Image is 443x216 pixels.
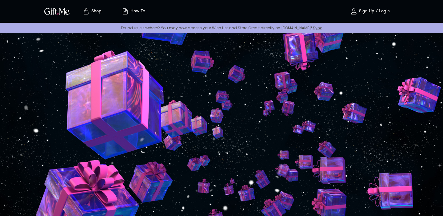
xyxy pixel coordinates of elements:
[339,2,401,21] button: Sign Up / Login
[90,9,102,14] p: Shop
[122,8,129,15] img: how-to.svg
[5,25,438,31] p: Found us elsewhere? You may now access your Wish List and Store Credit directly on [DOMAIN_NAME]!
[75,2,109,21] button: Store page
[313,25,322,31] a: Sync
[357,9,390,14] p: Sign Up / Login
[42,8,71,15] button: GiftMe Logo
[129,9,145,14] p: How To
[116,2,150,21] button: How To
[43,7,71,16] img: GiftMe Logo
